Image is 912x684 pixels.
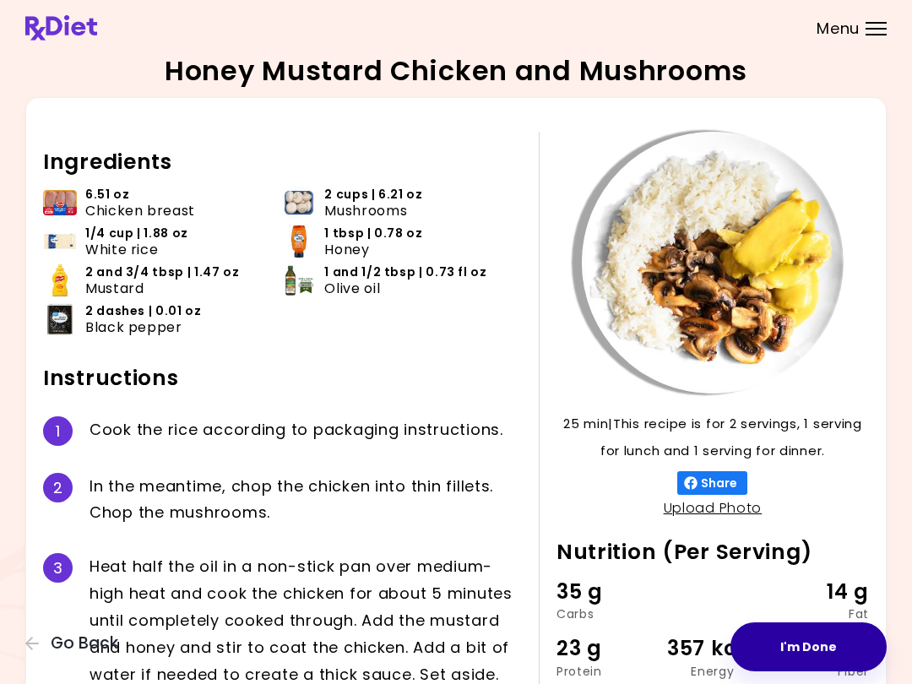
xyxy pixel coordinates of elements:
[698,476,741,490] span: Share
[25,634,127,653] button: Go Back
[90,416,522,446] div: C o o k t h e r i c e a c c o r d i n g t o p a c k a g i n g i n s t r u c t i o n s .
[324,280,380,296] span: Olive oil
[765,608,869,620] div: Fat
[51,634,118,653] span: Go Back
[324,187,422,203] span: 2 cups | 6.21 oz
[43,149,522,176] h2: Ingredients
[324,225,422,242] span: 1 tbsp | 0.78 oz
[677,471,747,495] button: Share
[85,280,144,296] span: Mustard
[664,498,763,518] a: Upload Photo
[324,203,407,219] span: Mushrooms
[324,242,369,258] span: Honey
[85,319,182,335] span: Black pepper
[765,576,869,608] div: 14 g
[730,622,887,671] button: I'm Done
[660,665,764,677] div: Energy
[556,665,660,677] div: Protein
[43,553,73,583] div: 3
[85,187,129,203] span: 6.51 oz
[556,539,869,566] h2: Nutrition (Per Serving)
[85,242,158,258] span: White rice
[25,15,97,41] img: RxDiet
[556,632,660,665] div: 23 g
[90,473,522,527] div: I n t h e m e a n t i m e , c h o p t h e c h i c k e n i n t o t h i n f i l l e t s . C h o p t...
[556,608,660,620] div: Carbs
[85,264,239,280] span: 2 and 3/4 tbsp | 1.47 oz
[324,264,486,280] span: 1 and 1/2 tbsp | 0.73 fl oz
[85,203,195,219] span: Chicken breast
[43,473,73,502] div: 2
[85,225,188,242] span: 1/4 cup | 1.88 oz
[165,57,747,84] h2: Honey Mustard Chicken and Mushrooms
[556,576,660,608] div: 35 g
[43,365,522,392] h2: Instructions
[817,21,860,36] span: Menu
[85,303,202,319] span: 2 dashes | 0.01 oz
[43,416,73,446] div: 1
[556,410,869,464] p: 25 min | This recipe is for 2 servings, 1 serving for lunch and 1 serving for dinner.
[660,632,764,665] div: 357 kcal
